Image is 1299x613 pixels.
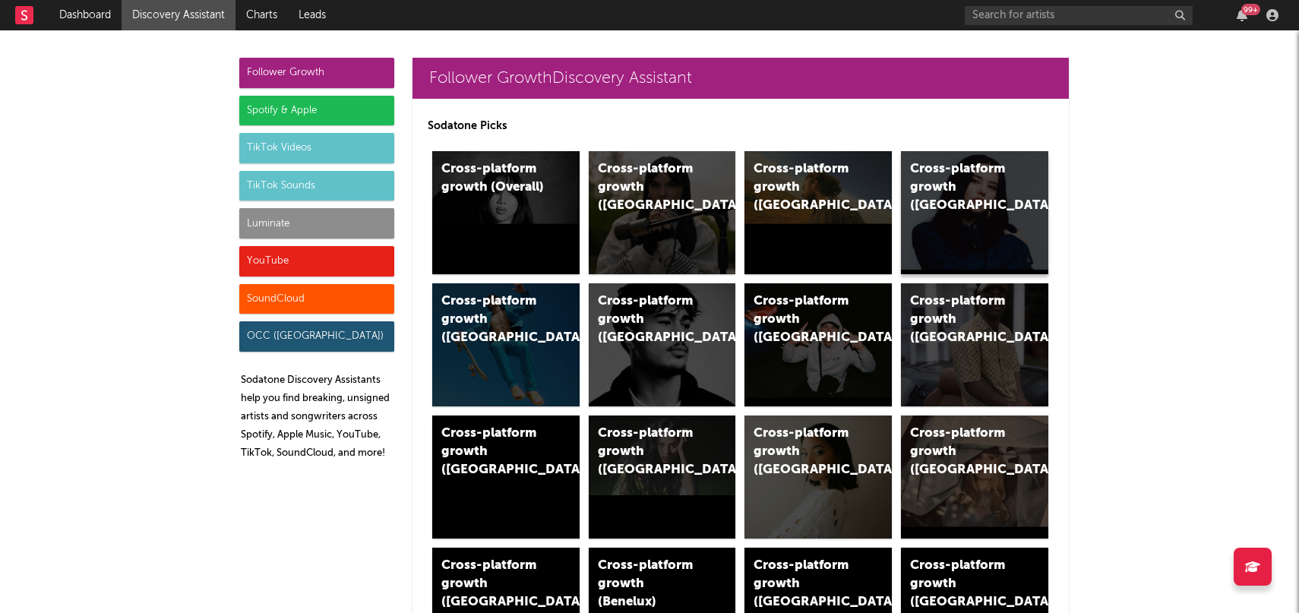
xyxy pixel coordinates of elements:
div: 99 + [1241,4,1260,15]
div: Cross-platform growth ([GEOGRAPHIC_DATA]) [598,425,701,479]
div: Cross-platform growth (Overall) [441,160,545,197]
div: Cross-platform growth ([GEOGRAPHIC_DATA]) [598,160,701,215]
a: Cross-platform growth ([GEOGRAPHIC_DATA]) [744,151,892,274]
p: Sodatone Picks [428,117,1054,135]
a: Follower GrowthDiscovery Assistant [412,58,1069,99]
a: Cross-platform growth ([GEOGRAPHIC_DATA]/GSA) [744,283,892,406]
div: Cross-platform growth ([GEOGRAPHIC_DATA]) [598,292,701,347]
div: Cross-platform growth ([GEOGRAPHIC_DATA]) [754,557,857,611]
div: Cross-platform growth ([GEOGRAPHIC_DATA]) [441,292,545,347]
a: Cross-platform growth ([GEOGRAPHIC_DATA]) [432,283,580,406]
a: Cross-platform growth ([GEOGRAPHIC_DATA]) [589,416,736,539]
div: Cross-platform growth ([GEOGRAPHIC_DATA]) [441,425,545,479]
div: OCC ([GEOGRAPHIC_DATA]) [239,321,394,352]
div: Cross-platform growth ([GEOGRAPHIC_DATA]) [441,557,545,611]
a: Cross-platform growth (Overall) [432,151,580,274]
div: Cross-platform growth ([GEOGRAPHIC_DATA]) [754,160,857,215]
a: Cross-platform growth ([GEOGRAPHIC_DATA]) [901,283,1048,406]
input: Search for artists [965,6,1193,25]
a: Cross-platform growth ([GEOGRAPHIC_DATA]) [901,151,1048,274]
div: Spotify & Apple [239,96,394,126]
a: Cross-platform growth ([GEOGRAPHIC_DATA]) [589,151,736,274]
div: Cross-platform growth ([GEOGRAPHIC_DATA]) [910,292,1013,347]
a: Cross-platform growth ([GEOGRAPHIC_DATA]) [901,416,1048,539]
div: Cross-platform growth ([GEOGRAPHIC_DATA]) [910,160,1013,215]
div: Cross-platform growth ([GEOGRAPHIC_DATA]) [910,425,1013,479]
div: Cross-platform growth ([GEOGRAPHIC_DATA]/GSA) [754,292,857,347]
a: Cross-platform growth ([GEOGRAPHIC_DATA]) [589,283,736,406]
div: TikTok Sounds [239,171,394,201]
div: SoundCloud [239,284,394,314]
div: Cross-platform growth (Benelux) [598,557,701,611]
a: Cross-platform growth ([GEOGRAPHIC_DATA]) [744,416,892,539]
button: 99+ [1237,9,1247,21]
div: Follower Growth [239,58,394,88]
div: TikTok Videos [239,133,394,163]
a: Cross-platform growth ([GEOGRAPHIC_DATA]) [432,416,580,539]
div: YouTube [239,246,394,276]
div: Cross-platform growth ([GEOGRAPHIC_DATA]) [754,425,857,479]
div: Luminate [239,208,394,239]
p: Sodatone Discovery Assistants help you find breaking, unsigned artists and songwriters across Spo... [241,371,394,463]
div: Cross-platform growth ([GEOGRAPHIC_DATA]) [910,557,1013,611]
